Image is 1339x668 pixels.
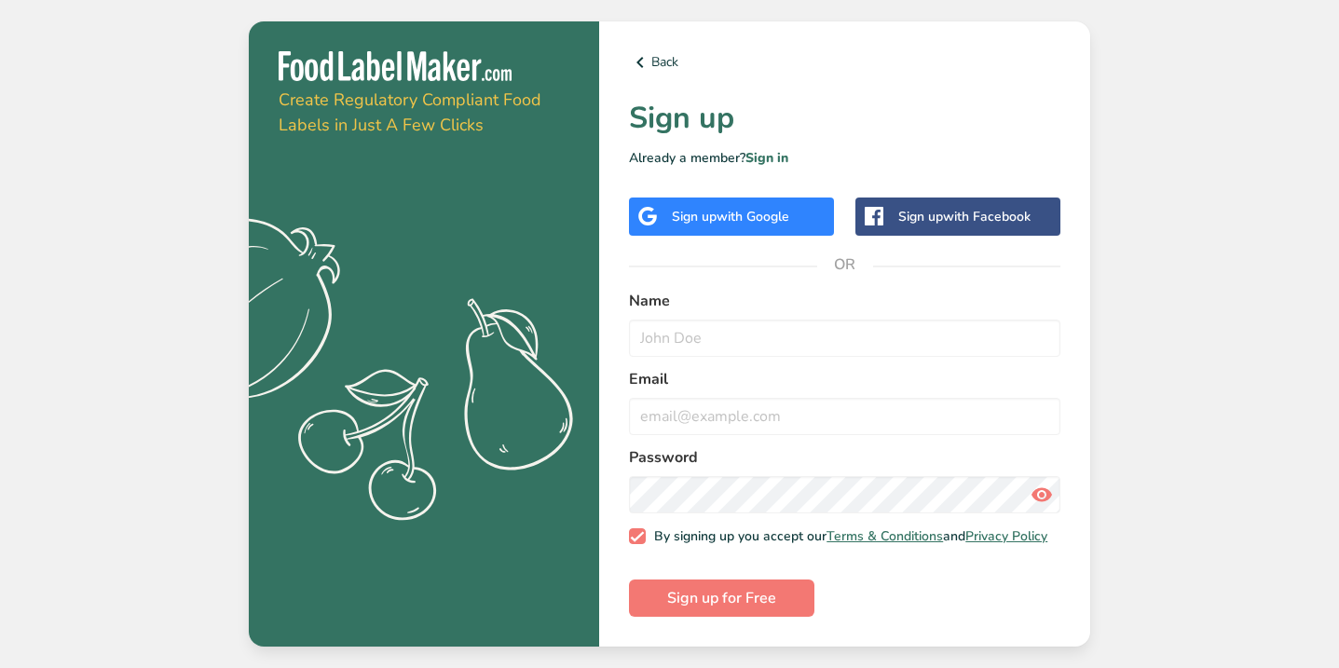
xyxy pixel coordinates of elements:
[629,398,1060,435] input: email@example.com
[827,527,943,545] a: Terms & Conditions
[279,89,541,136] span: Create Regulatory Compliant Food Labels in Just A Few Clicks
[646,528,1048,545] span: By signing up you accept our and
[629,368,1060,390] label: Email
[279,51,512,82] img: Food Label Maker
[629,51,1060,74] a: Back
[672,207,789,226] div: Sign up
[629,446,1060,469] label: Password
[629,320,1060,357] input: John Doe
[717,208,789,225] span: with Google
[943,208,1031,225] span: with Facebook
[629,290,1060,312] label: Name
[817,237,873,293] span: OR
[745,149,788,167] a: Sign in
[965,527,1047,545] a: Privacy Policy
[629,148,1060,168] p: Already a member?
[898,207,1031,226] div: Sign up
[629,579,814,617] button: Sign up for Free
[667,587,776,609] span: Sign up for Free
[629,96,1060,141] h1: Sign up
